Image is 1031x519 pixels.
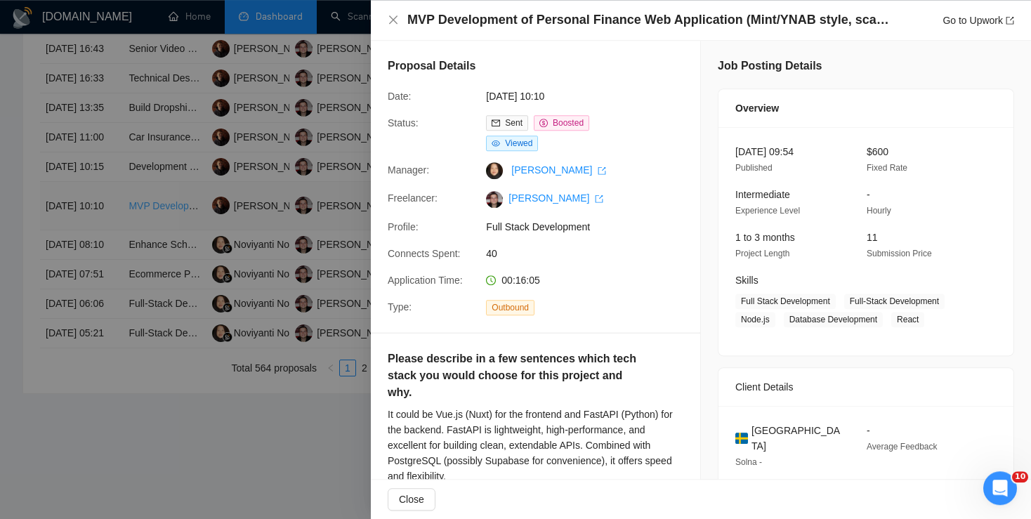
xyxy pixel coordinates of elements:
[388,488,435,511] button: Close
[388,164,429,176] span: Manager:
[508,192,603,204] a: [PERSON_NAME] export
[598,166,606,175] span: export
[486,275,496,285] span: clock-circle
[486,246,697,261] span: 40
[735,249,789,258] span: Project Length
[867,189,870,200] span: -
[511,164,606,176] a: [PERSON_NAME] export
[1006,16,1014,25] span: export
[891,312,924,327] span: React
[486,191,503,208] img: c1bYBLFISfW-KFu5YnXsqDxdnhJyhFG7WZWQjmw4vq0-YF4TwjoJdqRJKIWeWIjxa9
[751,423,844,454] span: [GEOGRAPHIC_DATA]
[867,163,907,173] span: Fixed Rate
[735,368,997,406] div: Client Details
[735,312,775,327] span: Node.js
[867,425,870,436] span: -
[867,232,878,243] span: 11
[784,312,883,327] span: Database Development
[735,163,773,173] span: Published
[735,100,779,116] span: Overview
[388,192,438,204] span: Freelancer:
[388,14,399,25] span: close
[735,275,759,286] span: Skills
[867,249,932,258] span: Submission Price
[718,58,822,74] h5: Job Posting Details
[735,431,748,446] img: 🇸🇪
[595,195,603,203] span: export
[388,221,419,232] span: Profile:
[492,119,500,127] span: mail
[735,294,836,309] span: Full Stack Development
[486,219,697,235] span: Full Stack Development
[505,118,523,128] span: Sent
[388,275,463,286] span: Application Time:
[388,58,475,74] h5: Proposal Details
[399,492,424,507] span: Close
[844,294,945,309] span: Full-Stack Development
[735,232,795,243] span: 1 to 3 months
[407,11,892,29] h4: MVP Development of Personal Finance Web Application (Mint/YNAB style, scalable SaaS)
[867,146,888,157] span: $600
[388,14,399,26] button: Close
[492,139,500,147] span: eye
[735,457,762,467] span: Solna -
[388,117,419,129] span: Status:
[501,275,540,286] span: 00:16:05
[505,138,532,148] span: Viewed
[388,350,639,401] h5: Please describe in a few sentences which tech stack you would choose for this project and why.
[983,471,1017,505] iframe: Intercom live chat
[867,206,891,216] span: Hourly
[867,442,938,452] span: Average Feedback
[735,206,800,216] span: Experience Level
[388,248,461,259] span: Connects Spent:
[388,301,412,313] span: Type:
[486,88,697,104] span: [DATE] 10:10
[1012,471,1028,482] span: 10
[486,300,534,315] span: Outbound
[735,146,794,157] span: [DATE] 09:54
[943,15,1014,26] a: Go to Upworkexport
[553,118,584,128] span: Boosted
[539,119,548,127] span: dollar
[388,91,411,102] span: Date:
[735,189,790,200] span: Intermediate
